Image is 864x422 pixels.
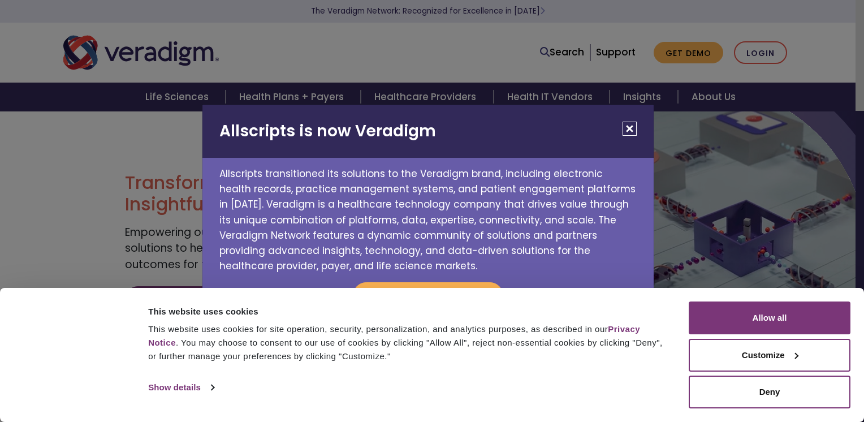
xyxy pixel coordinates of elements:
[689,339,850,372] button: Customize
[689,302,850,334] button: Allow all
[202,105,654,158] h2: Allscripts is now Veradigm
[148,379,214,396] a: Show details
[353,282,503,308] button: Continue to Veradigm
[689,376,850,408] button: Deny
[148,322,663,363] div: This website uses cookies for site operation, security, personalization, and analytics purposes, ...
[623,122,637,136] button: Close
[148,305,663,318] div: This website uses cookies
[202,158,654,274] p: Allscripts transitioned its solutions to the Veradigm brand, including electronic health records,...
